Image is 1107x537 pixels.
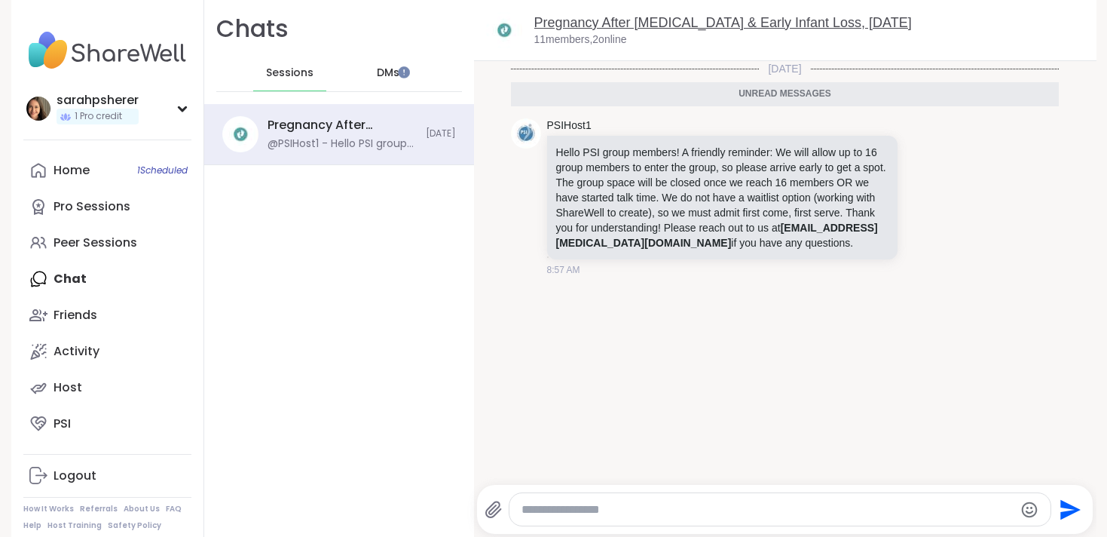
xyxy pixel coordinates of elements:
iframe: Spotlight [398,66,410,78]
a: FAQ [166,504,182,514]
textarea: Type your message [521,502,1014,517]
div: Host [54,379,82,396]
a: Referrals [80,504,118,514]
span: [DATE] [426,127,456,140]
img: https://sharewell-space-live.sfo3.digitaloceanspaces.com/user-generated/74daf50f-3033-463f-9754-f... [511,118,541,149]
p: 11 members, 2 online [534,32,627,48]
a: Pro Sessions [23,189,191,225]
div: Peer Sessions [54,235,137,251]
a: Logout [23,458,191,494]
span: 8:57 AM [547,263,580,277]
div: Pro Sessions [54,198,130,215]
span: Sessions [266,66,313,81]
span: [DATE] [759,61,810,76]
div: @PSIHost1 - Hello PSI group members! A friendly reminder: We will allow up to 16 group members to... [268,137,417,152]
div: Unread messages [511,82,1060,106]
a: About Us [124,504,160,514]
a: Help [23,520,41,531]
a: Safety Policy [108,520,161,531]
button: Emoji picker [1020,501,1038,519]
div: Logout [54,468,96,484]
span: 1 Pro credit [75,110,122,123]
img: ShareWell Nav Logo [23,24,191,77]
a: Peer Sessions [23,225,191,261]
div: Home [54,162,90,179]
span: DMs [377,66,399,81]
div: Friends [54,307,97,324]
img: Pregnancy After Stillbirth & Early Infant Loss, Sep 08 [486,12,522,48]
a: Host Training [47,520,102,531]
a: Activity [23,333,191,370]
div: Activity [54,343,99,360]
div: PSI [54,416,71,432]
img: Pregnancy After Stillbirth & Early Infant Loss, Sep 08 [222,116,258,152]
a: Friends [23,297,191,333]
a: How It Works [23,504,74,514]
a: PSI [23,406,191,442]
button: Send [1051,493,1085,526]
a: Pregnancy After [MEDICAL_DATA] & Early Infant Loss, [DATE] [534,15,912,30]
a: PSIHost1 [547,118,592,133]
div: Pregnancy After [MEDICAL_DATA] & Early Infant Loss, [DATE] [268,117,417,133]
div: sarahpsherer [57,92,139,109]
span: 1 Scheduled [137,164,188,176]
p: Hello PSI group members! A friendly reminder: We will allow up to 16 group members to enter the g... [556,145,888,250]
a: Home1Scheduled [23,152,191,189]
a: Host [23,370,191,406]
h1: Chats [216,12,289,46]
img: sarahpsherer [26,97,50,121]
